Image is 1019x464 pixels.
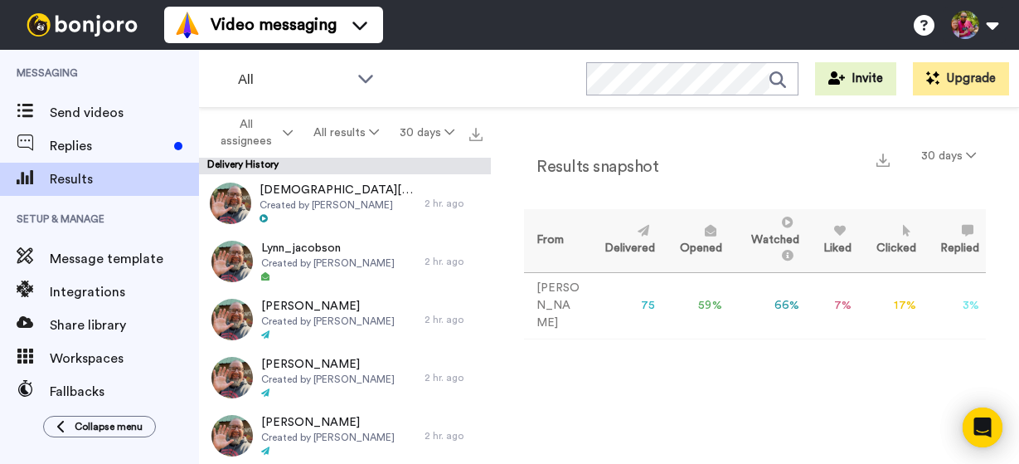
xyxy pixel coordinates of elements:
h2: Results snapshot [524,158,658,176]
a: [PERSON_NAME]Created by [PERSON_NAME]2 hr. ago [199,349,491,407]
span: Send videos [50,103,199,123]
img: export.svg [469,128,483,141]
button: Upgrade [913,62,1009,95]
img: vm-color.svg [174,12,201,38]
th: From [524,209,587,272]
span: Created by [PERSON_NAME] [261,315,395,328]
img: 4fb2f770-7ae1-4f14-9ab2-36966be77d0d-thumb.jpg [211,357,253,398]
a: [PERSON_NAME]Created by [PERSON_NAME]2 hr. ago [199,291,491,349]
span: Created by [PERSON_NAME] [261,431,395,444]
span: [PERSON_NAME] [261,356,395,373]
a: Lynn_jacobsonCreated by [PERSON_NAME]2 hr. ago [199,232,491,291]
span: Results [50,169,199,189]
span: [PERSON_NAME] [261,298,395,315]
img: 4fb2f770-7ae1-4f14-9ab2-36966be77d0d-thumb.jpg [210,183,251,224]
td: 7 % [806,272,858,339]
td: 59 % [662,272,728,339]
button: Invite [815,62,896,95]
td: 75 [587,272,662,339]
span: Integrations [50,282,199,302]
span: Created by [PERSON_NAME] [261,373,395,386]
th: Liked [806,209,858,272]
img: bj-logo-header-white.svg [20,13,144,37]
img: 4fb2f770-7ae1-4f14-9ab2-36966be77d0d-thumb.jpg [211,299,253,340]
div: 2 hr. ago [425,197,483,210]
span: Share library [50,315,199,335]
span: Message template [50,249,199,269]
span: Workspaces [50,349,199,369]
div: 2 hr. ago [425,313,483,326]
div: Delivery History [199,158,491,174]
span: Fallbacks [50,382,199,402]
div: 2 hr. ago [425,371,483,384]
td: 3 % [923,272,986,339]
span: [DEMOGRAPHIC_DATA][PERSON_NAME] [260,182,416,198]
img: 4fb2f770-7ae1-4f14-9ab2-36966be77d0d-thumb.jpg [211,415,253,457]
button: All assignees [202,110,303,156]
span: Video messaging [211,13,337,37]
div: Open Intercom Messenger [963,408,1002,447]
th: Watched [729,209,807,272]
span: All [238,70,349,90]
td: [PERSON_NAME] [524,272,587,339]
div: 2 hr. ago [425,429,483,442]
span: Created by [PERSON_NAME] [260,198,416,212]
th: Delivered [587,209,662,272]
div: 2 hr. ago [425,255,483,268]
button: Export all results that match these filters now. [464,120,488,145]
img: export.svg [876,154,890,167]
th: Replied [923,209,986,272]
span: [PERSON_NAME] [261,414,395,431]
th: Clicked [858,209,922,272]
th: Opened [662,209,728,272]
span: Created by [PERSON_NAME] [261,256,395,270]
img: 4fb2f770-7ae1-4f14-9ab2-36966be77d0d-thumb.jpg [211,241,253,282]
td: 66 % [729,272,807,339]
button: Export a summary of each team member’s results that match this filter now. [871,147,895,171]
button: 30 days [911,141,986,171]
button: All results [303,118,390,148]
td: 17 % [858,272,922,339]
span: All assignees [212,116,279,149]
span: Lynn_jacobson [261,240,395,256]
button: Collapse menu [43,416,156,437]
button: 30 days [389,118,464,148]
span: Collapse menu [75,420,143,433]
a: [DEMOGRAPHIC_DATA][PERSON_NAME]Created by [PERSON_NAME]2 hr. ago [199,174,491,232]
span: Replies [50,136,167,156]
